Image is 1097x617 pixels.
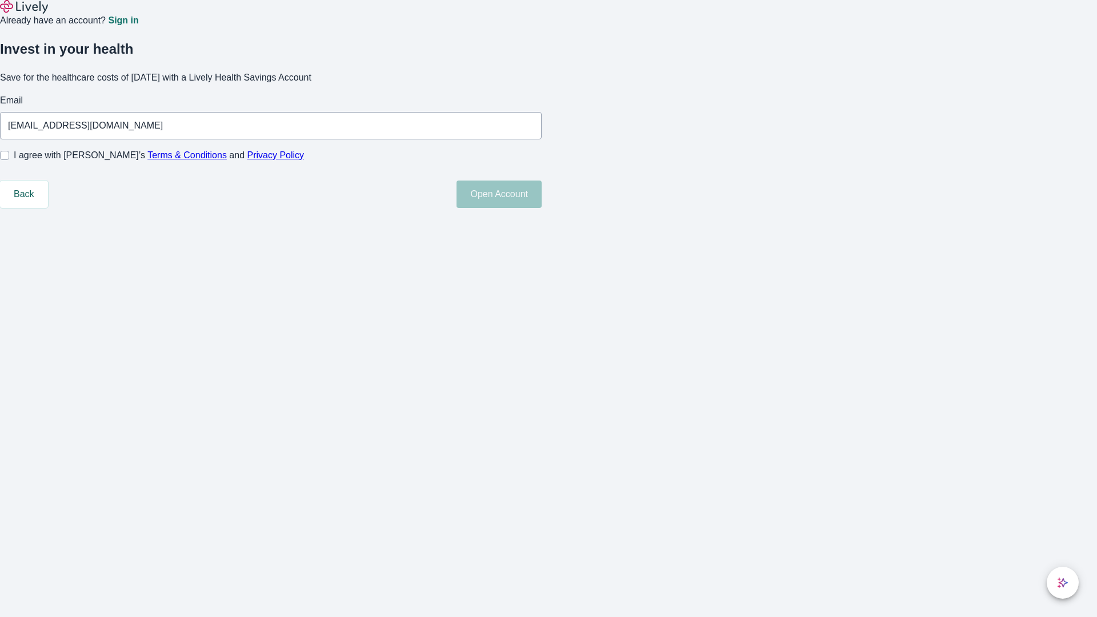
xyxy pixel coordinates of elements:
button: chat [1047,567,1079,599]
a: Privacy Policy [247,150,305,160]
a: Terms & Conditions [147,150,227,160]
span: I agree with [PERSON_NAME]’s and [14,149,304,162]
a: Sign in [108,16,138,25]
svg: Lively AI Assistant [1057,577,1068,588]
